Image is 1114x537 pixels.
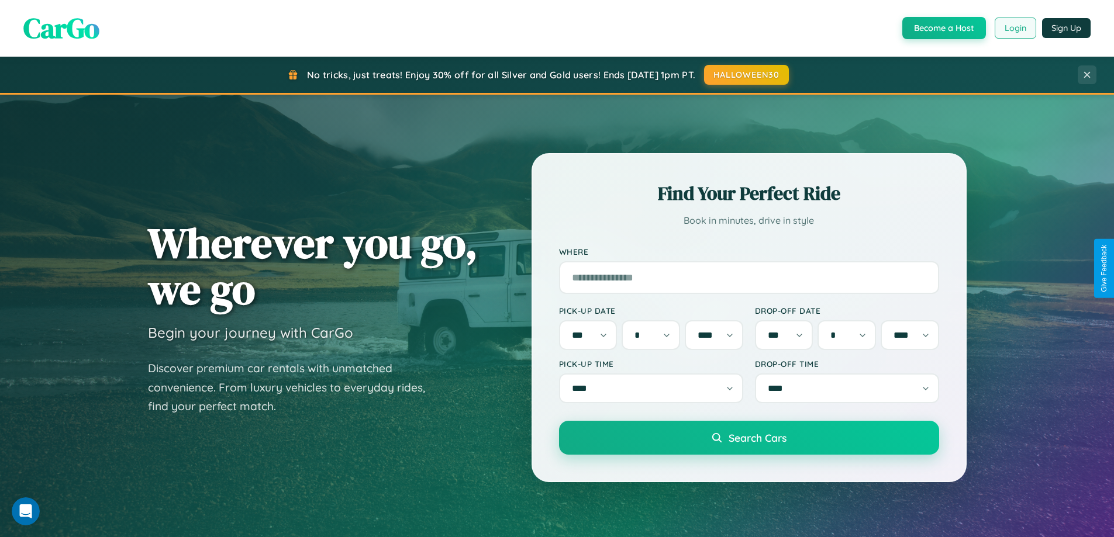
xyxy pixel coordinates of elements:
[559,306,743,316] label: Pick-up Date
[559,421,939,455] button: Search Cars
[995,18,1036,39] button: Login
[559,181,939,206] h2: Find Your Perfect Ride
[704,65,789,85] button: HALLOWEEN30
[559,359,743,369] label: Pick-up Time
[1042,18,1091,38] button: Sign Up
[755,359,939,369] label: Drop-off Time
[1100,245,1108,292] div: Give Feedback
[755,306,939,316] label: Drop-off Date
[23,9,99,47] span: CarGo
[559,247,939,257] label: Where
[307,69,695,81] span: No tricks, just treats! Enjoy 30% off for all Silver and Gold users! Ends [DATE] 1pm PT.
[902,17,986,39] button: Become a Host
[148,324,353,341] h3: Begin your journey with CarGo
[12,497,40,525] iframe: Intercom live chat
[148,220,478,312] h1: Wherever you go, we go
[729,431,787,444] span: Search Cars
[148,359,440,416] p: Discover premium car rentals with unmatched convenience. From luxury vehicles to everyday rides, ...
[559,212,939,229] p: Book in minutes, drive in style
